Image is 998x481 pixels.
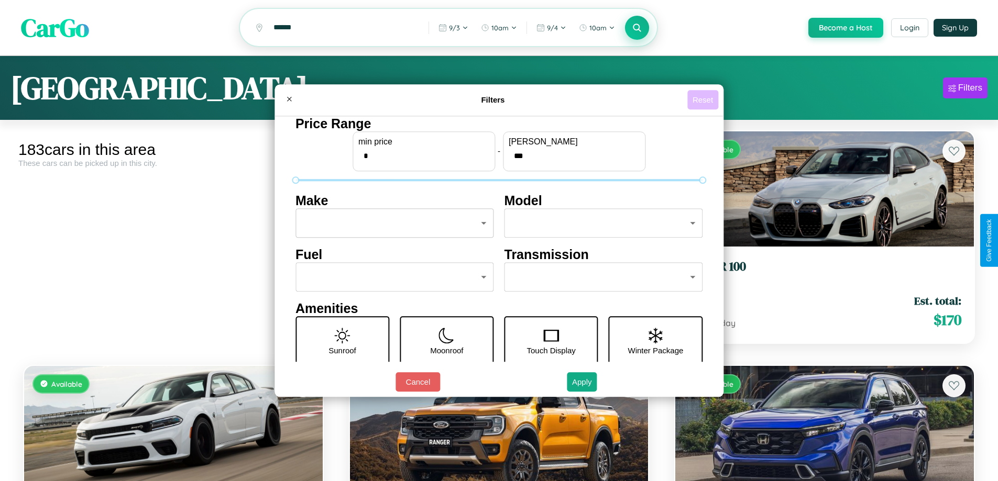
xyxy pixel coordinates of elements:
span: 10am [491,24,509,32]
h4: Fuel [295,247,494,262]
div: 183 cars in this area [18,141,328,159]
h4: Filters [299,95,687,104]
span: Est. total: [914,293,961,308]
button: 9/3 [433,19,474,36]
span: 9 / 3 [449,24,460,32]
label: min price [358,137,489,147]
p: - [498,144,500,158]
h4: Model [505,193,703,208]
h1: [GEOGRAPHIC_DATA] [10,66,308,109]
button: 10am [574,19,620,36]
button: 10am [476,19,522,36]
button: Filters [943,77,988,98]
span: CarGo [21,10,89,45]
span: 9 / 4 [547,24,558,32]
span: 10am [589,24,607,32]
h4: Transmission [505,247,703,262]
span: / day [714,318,736,328]
label: [PERSON_NAME] [509,137,640,147]
div: These cars can be picked up in this city. [18,159,328,167]
button: Sign Up [934,19,977,37]
button: Login [891,18,928,37]
p: Winter Package [628,343,684,357]
h3: BMW R 100 [688,259,961,274]
button: Become a Host [808,18,883,38]
div: Give Feedback [985,219,993,262]
p: Sunroof [328,343,356,357]
span: Available [51,379,82,388]
p: Moonroof [430,343,463,357]
h4: Amenities [295,301,703,316]
h4: Price Range [295,116,703,131]
a: BMW R 1002020 [688,259,961,285]
span: $ 170 [934,309,961,330]
button: Reset [687,90,718,109]
p: Touch Display [527,343,575,357]
h4: Make [295,193,494,208]
button: Cancel [396,372,440,391]
button: 9/4 [531,19,572,36]
button: Apply [567,372,597,391]
div: Filters [958,83,982,93]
